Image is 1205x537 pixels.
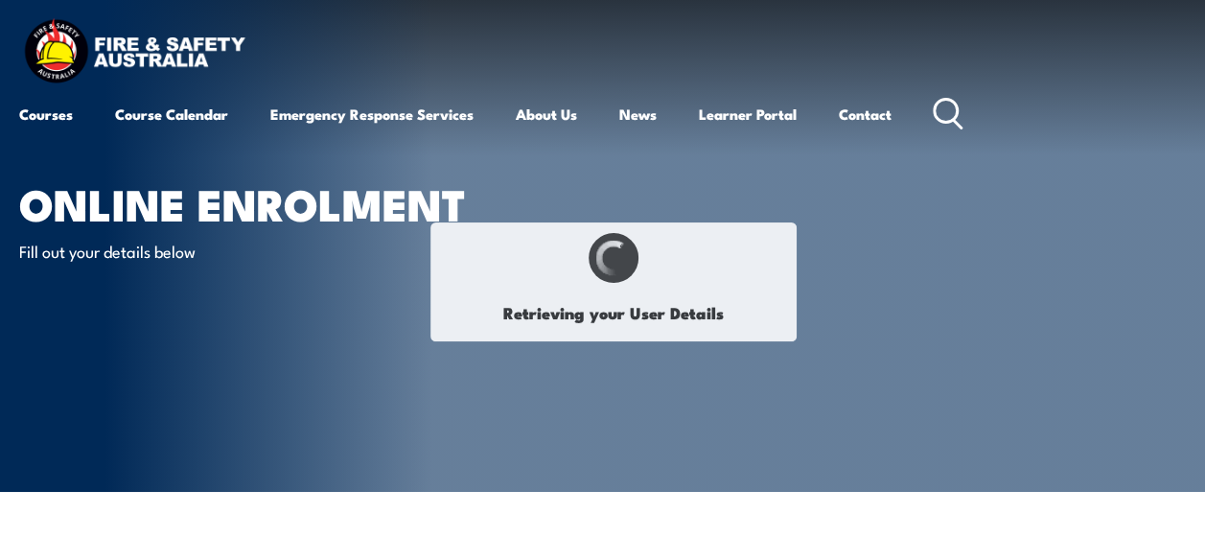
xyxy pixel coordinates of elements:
a: News [619,91,657,137]
a: Emergency Response Services [270,91,474,137]
h1: Online Enrolment [19,184,493,222]
a: Contact [839,91,892,137]
a: About Us [516,91,577,137]
a: Courses [19,91,73,137]
a: Course Calendar [115,91,228,137]
p: Fill out your details below [19,240,369,262]
h1: Retrieving your User Details [441,293,786,331]
a: Learner Portal [699,91,797,137]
